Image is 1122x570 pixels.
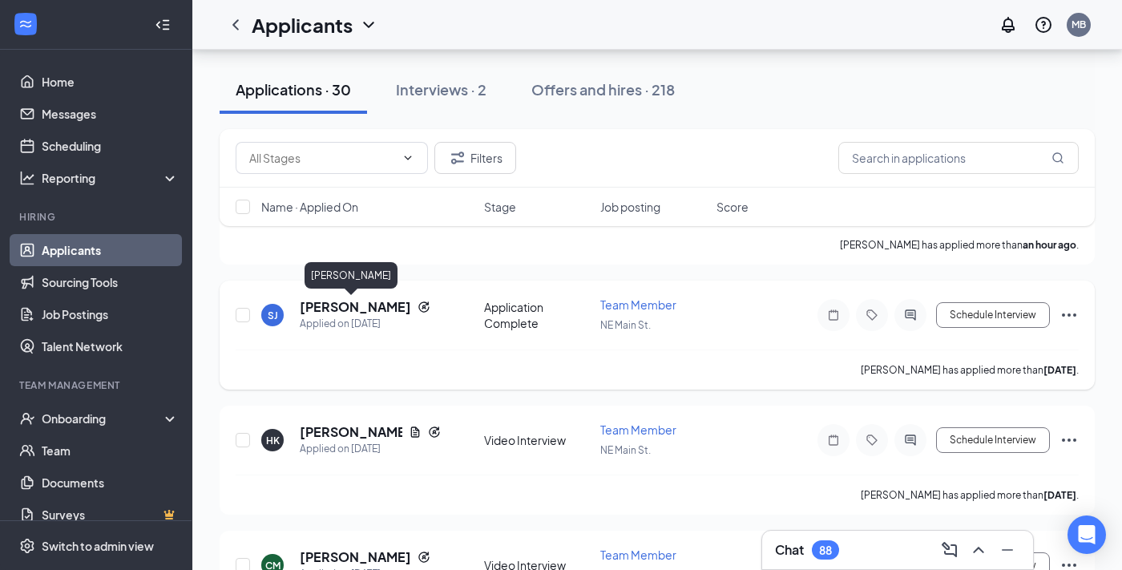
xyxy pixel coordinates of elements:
[359,15,378,34] svg: ChevronDown
[300,298,411,316] h5: [PERSON_NAME]
[936,302,1050,328] button: Schedule Interview
[448,148,467,168] svg: Filter
[42,170,180,186] div: Reporting
[249,149,395,167] input: All Stages
[531,79,675,99] div: Offers and hires · 218
[418,301,430,313] svg: Reapply
[42,98,179,130] a: Messages
[1059,431,1079,450] svg: Ellipses
[300,548,411,566] h5: [PERSON_NAME]
[300,423,402,441] h5: [PERSON_NAME]
[775,541,804,559] h3: Chat
[268,309,278,322] div: SJ
[484,432,591,448] div: Video Interview
[42,234,179,266] a: Applicants
[261,199,358,215] span: Name · Applied On
[966,537,991,563] button: ChevronUp
[42,410,165,426] div: Onboarding
[1043,364,1076,376] b: [DATE]
[42,66,179,98] a: Home
[42,435,179,467] a: Team
[396,79,486,99] div: Interviews · 2
[428,426,441,439] svg: Reapply
[1023,239,1076,251] b: an hour ago
[402,152,414,164] svg: ChevronDown
[19,210,176,224] div: Hiring
[305,262,398,289] div: [PERSON_NAME]
[155,17,171,33] svg: Collapse
[824,434,843,447] svg: Note
[901,309,920,321] svg: ActiveChat
[409,426,422,439] svg: Document
[995,537,1020,563] button: Minimize
[600,444,651,456] span: NE Main St.
[1072,18,1086,31] div: MB
[1043,489,1076,501] b: [DATE]
[861,488,1079,502] p: [PERSON_NAME] has applied more than .
[42,538,154,554] div: Switch to admin view
[1068,515,1106,554] div: Open Intercom Messenger
[936,427,1050,453] button: Schedule Interview
[861,363,1079,377] p: [PERSON_NAME] has applied more than .
[19,378,176,392] div: Team Management
[600,199,660,215] span: Job posting
[1059,305,1079,325] svg: Ellipses
[1034,15,1053,34] svg: QuestionInfo
[484,199,516,215] span: Stage
[484,299,591,331] div: Application Complete
[999,15,1018,34] svg: Notifications
[1051,152,1064,164] svg: MagnifyingGlass
[600,548,676,562] span: Team Member
[937,537,963,563] button: ComposeMessage
[901,434,920,447] svg: ActiveChat
[998,540,1017,560] svg: Minimize
[940,540,959,560] svg: ComposeMessage
[42,298,179,330] a: Job Postings
[824,309,843,321] svg: Note
[42,330,179,362] a: Talent Network
[42,467,179,499] a: Documents
[862,309,882,321] svg: Tag
[19,410,35,426] svg: UserCheck
[418,551,430,564] svg: Reapply
[18,16,34,32] svg: WorkstreamLogo
[716,199,749,215] span: Score
[19,538,35,554] svg: Settings
[42,130,179,162] a: Scheduling
[600,422,676,437] span: Team Member
[252,11,353,38] h1: Applicants
[266,434,280,447] div: HK
[236,79,351,99] div: Applications · 30
[600,319,651,331] span: NE Main St.
[840,238,1079,252] p: [PERSON_NAME] has applied more than .
[838,142,1079,174] input: Search in applications
[600,297,676,312] span: Team Member
[226,15,245,34] svg: ChevronLeft
[862,434,882,447] svg: Tag
[434,142,516,174] button: Filter Filters
[300,316,430,332] div: Applied on [DATE]
[42,499,179,531] a: SurveysCrown
[969,540,988,560] svg: ChevronUp
[42,266,179,298] a: Sourcing Tools
[819,544,832,557] div: 88
[300,441,441,457] div: Applied on [DATE]
[19,170,35,186] svg: Analysis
